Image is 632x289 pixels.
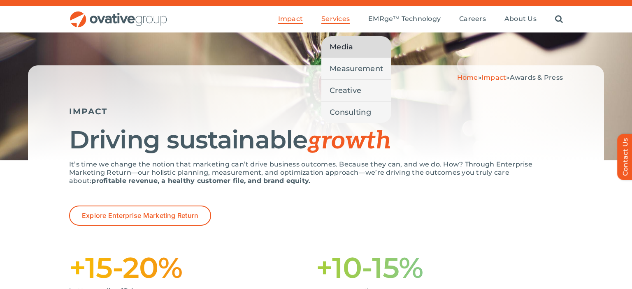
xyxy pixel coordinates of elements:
span: Consulting [330,106,371,118]
span: Awards & Press [510,74,563,81]
a: Measurement [321,58,391,79]
a: Media [321,36,391,58]
span: About Us [504,15,537,23]
h1: Driving sustainable [69,127,563,154]
span: Measurement [330,63,383,74]
a: Impact [481,74,506,81]
h5: IMPACT [69,106,563,116]
span: Services [321,15,350,23]
a: Home [457,74,478,81]
span: Explore Enterprise Marketing Return [82,212,198,220]
a: Impact [278,15,303,24]
a: EMRge™ Technology [368,15,441,24]
a: Creative [321,80,391,101]
span: growth [307,126,391,156]
span: » » [457,74,563,81]
nav: Menu [278,6,563,32]
a: Search [555,15,563,24]
a: Consulting [321,102,391,123]
a: Careers [459,15,486,24]
h1: +15-20% [69,254,316,281]
span: Media [330,41,353,53]
a: About Us [504,15,537,24]
a: Services [321,15,350,24]
p: It’s time we change the notion that marketing can’t drive business outcomes. Because they can, an... [69,160,563,185]
span: Impact [278,15,303,23]
h1: +10-15% [316,254,563,281]
span: Creative [330,85,361,96]
span: Careers [459,15,486,23]
a: Explore Enterprise Marketing Return [69,206,211,226]
strong: profitable revenue, a healthy customer file, and brand equity. [91,177,310,185]
a: OG_Full_horizontal_RGB [69,10,168,18]
span: EMRge™ Technology [368,15,441,23]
